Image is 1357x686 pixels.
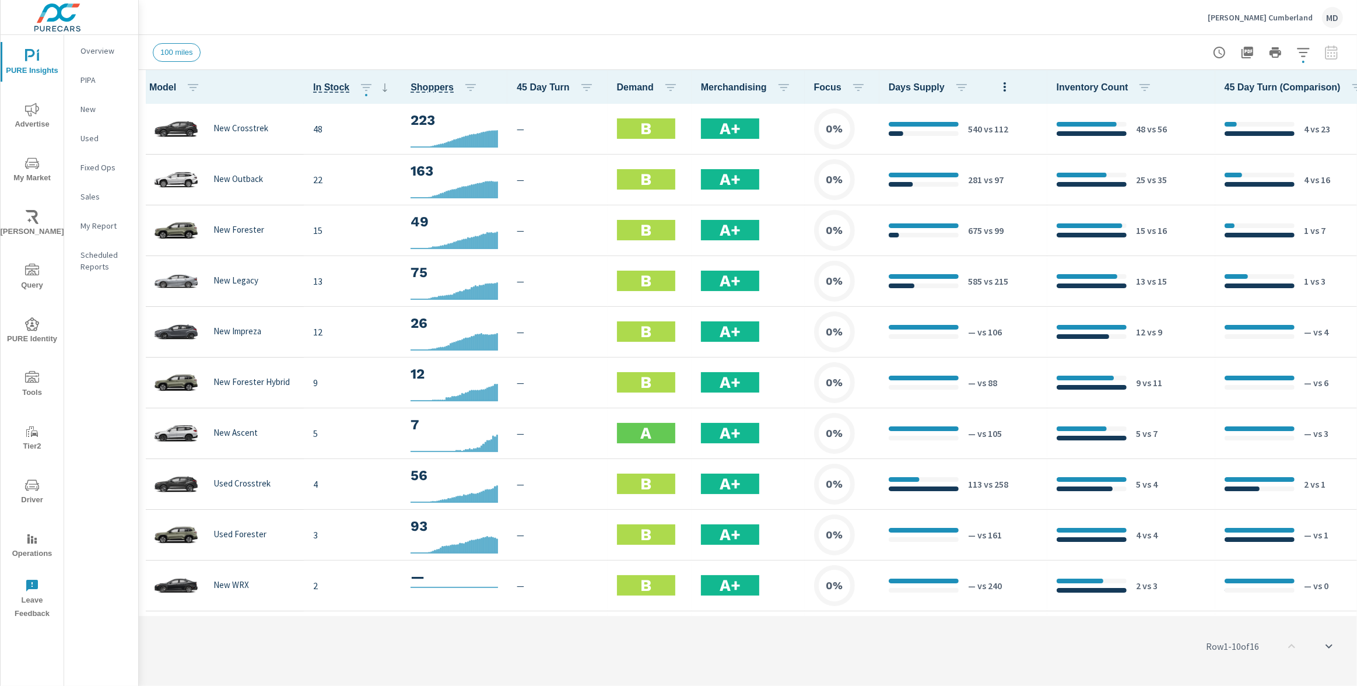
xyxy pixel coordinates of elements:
[80,249,129,272] p: Scheduled Reports
[982,173,1004,187] p: vs 97
[517,579,598,593] p: —
[411,80,482,94] span: Shoppers
[1312,426,1328,440] p: vs 3
[411,567,498,587] h3: —
[1304,122,1309,136] p: 4
[313,80,392,94] span: In Stock
[701,80,795,94] span: Merchandising
[517,528,598,542] p: —
[411,262,498,282] h3: 75
[1057,80,1157,94] span: Inventory Count
[826,580,843,591] h6: 0%
[1309,223,1326,237] p: vs 7
[80,132,129,144] p: Used
[720,372,741,393] h2: A+
[1,35,64,625] div: nav menu
[313,325,392,339] p: 12
[976,426,1002,440] p: vs 105
[313,274,392,288] p: 13
[64,129,138,147] div: Used
[517,80,598,94] span: 45 Day Turn
[968,477,982,491] p: 113
[720,575,741,596] h2: A+
[720,220,741,240] h2: A+
[968,274,982,288] p: 585
[4,210,60,239] span: [PERSON_NAME]
[1322,7,1343,28] div: MD
[640,220,651,240] h2: B
[1304,528,1312,542] p: —
[968,223,982,237] p: 675
[153,213,199,248] img: glamour
[411,364,498,384] h3: 12
[517,426,598,440] p: —
[1304,579,1312,593] p: —
[1145,274,1167,288] p: vs 15
[213,174,263,184] p: New Outback
[517,376,598,390] p: —
[153,365,199,400] img: glamour
[1312,376,1328,390] p: vs 6
[982,274,1008,288] p: vs 215
[64,71,138,89] div: PIPA
[213,123,268,134] p: New Crosstrek
[968,376,976,390] p: —
[313,579,392,593] p: 2
[1304,223,1309,237] p: 1
[1141,426,1158,440] p: vs 7
[4,425,60,453] span: Tier2
[411,313,498,333] h3: 26
[968,528,976,542] p: —
[213,377,290,387] p: New Forester Hybrid
[720,524,741,545] h2: A+
[149,80,205,94] span: Model
[313,223,392,237] p: 15
[4,532,60,561] span: Operations
[64,188,138,205] div: Sales
[1309,173,1330,187] p: vs 16
[64,217,138,235] div: My Report
[517,325,598,339] p: —
[1141,477,1158,491] p: vs 4
[213,225,264,235] p: New Forester
[1136,426,1141,440] p: 5
[411,161,498,181] h3: 163
[4,49,60,78] span: PURE Insights
[153,416,199,451] img: glamour
[826,326,843,338] h6: 0%
[1315,632,1343,660] button: scroll to bottom
[517,122,598,136] p: —
[153,568,199,603] img: glamour
[640,321,651,342] h2: B
[976,376,997,390] p: vs 88
[213,478,271,489] p: Used Crosstrek
[1136,579,1141,593] p: 2
[976,528,1002,542] p: vs 161
[1304,477,1309,491] p: 2
[720,423,741,443] h2: A+
[1145,173,1167,187] p: vs 35
[411,212,498,232] h3: 49
[4,156,60,185] span: My Market
[976,579,1002,593] p: vs 240
[1206,639,1259,653] p: Row 1 - 10 of 16
[1136,122,1145,136] p: 48
[313,426,392,440] p: 5
[64,42,138,60] div: Overview
[213,529,267,540] p: Used Forester
[80,74,129,86] p: PIPA
[720,169,741,190] h2: A+
[640,575,651,596] h2: B
[1136,477,1141,491] p: 5
[4,103,60,131] span: Advertise
[153,264,199,299] img: glamour
[826,174,843,185] h6: 0%
[968,426,976,440] p: —
[517,223,598,237] p: —
[153,48,200,57] span: 100 miles
[640,271,651,291] h2: B
[4,371,60,400] span: Tools
[1141,528,1158,542] p: vs 4
[517,274,598,288] p: —
[968,122,982,136] p: 540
